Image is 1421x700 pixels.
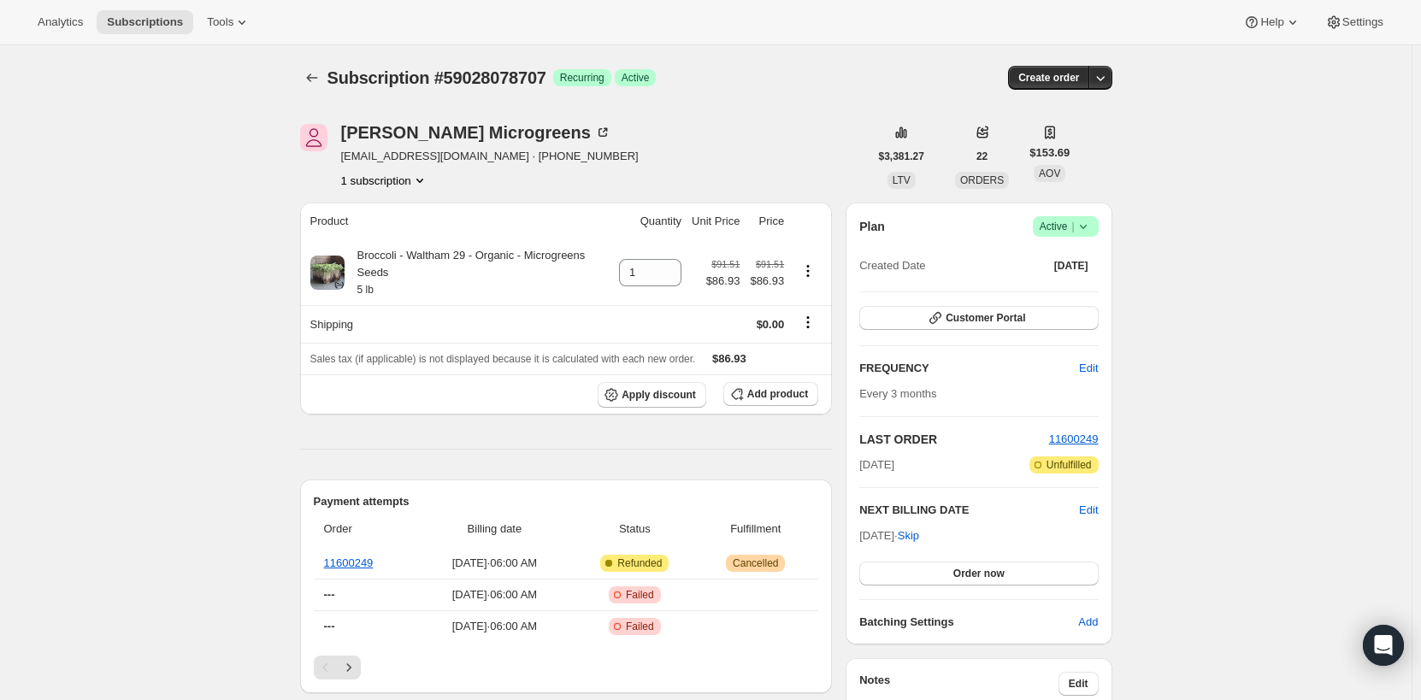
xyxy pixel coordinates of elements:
button: Subscriptions [300,66,324,90]
button: Product actions [341,172,428,189]
span: Subscriptions [107,15,183,29]
a: 11600249 [1049,432,1099,445]
span: Order now [953,567,1005,580]
button: Customer Portal [859,306,1098,330]
button: Product actions [794,262,822,280]
th: Product [300,203,615,240]
span: [DATE] · 06:00 AM [423,586,567,603]
span: Edit [1079,360,1098,377]
span: 22 [976,150,988,163]
span: $153.69 [1029,144,1070,162]
button: Help [1233,10,1311,34]
th: Price [745,203,789,240]
button: Add product [723,382,818,406]
button: Next [337,656,361,679]
button: Subscriptions [97,10,193,34]
span: Active [622,71,650,85]
button: $3,381.27 [869,144,935,168]
span: [DATE] · 06:00 AM [423,555,567,572]
span: Cancelled [733,556,778,570]
a: 11600249 [324,556,374,569]
small: $91.51 [711,259,740,269]
th: Unit Price [687,203,745,240]
img: product img [310,256,345,290]
span: Apply discount [622,388,696,402]
div: Broccoli - Waltham 29 - Organic - Microgreens Seeds [345,247,610,298]
h2: Payment attempts [314,493,819,510]
span: --- [324,620,335,632]
button: [DATE] [1044,254,1099,278]
span: Created Date [859,257,925,274]
span: Unfulfilled [1047,458,1092,472]
h3: Notes [859,672,1058,696]
span: Every 3 months [859,387,936,400]
span: $86.93 [750,273,784,290]
span: Skip [898,527,919,544]
span: [EMAIL_ADDRESS][DOMAIN_NAME] · [PHONE_NUMBER] [341,148,639,165]
th: Shipping [300,305,615,343]
span: $0.00 [757,318,785,331]
span: [DATE] [1054,259,1088,273]
small: $91.51 [756,259,784,269]
span: $86.93 [712,352,746,365]
span: | [1071,220,1074,233]
div: Open Intercom Messenger [1363,625,1404,666]
span: Youngs Microgreens [300,124,327,151]
span: Create order [1018,71,1079,85]
span: Billing date [423,521,567,538]
h2: FREQUENCY [859,360,1079,377]
h2: Plan [859,218,885,235]
button: Edit [1069,355,1108,382]
button: Tools [197,10,261,34]
button: Settings [1315,10,1394,34]
div: [PERSON_NAME] Microgreens [341,124,611,141]
button: Edit [1079,502,1098,519]
span: [DATE] [859,456,894,474]
span: ORDERS [960,174,1004,186]
span: Add [1078,614,1098,631]
span: --- [324,588,335,601]
span: Active [1040,218,1092,235]
span: [DATE] · 06:00 AM [423,618,567,635]
span: Customer Portal [946,311,1025,325]
span: Recurring [560,71,604,85]
button: 22 [966,144,998,168]
span: Failed [626,620,654,633]
span: Status [576,521,693,538]
span: Add product [747,387,808,401]
span: Tools [207,15,233,29]
button: Apply discount [598,382,706,408]
button: Skip [887,522,929,550]
span: Help [1260,15,1283,29]
button: Create order [1008,66,1089,90]
h2: NEXT BILLING DATE [859,502,1079,519]
th: Quantity [614,203,687,240]
button: 11600249 [1049,431,1099,448]
h6: Batching Settings [859,614,1078,631]
button: Order now [859,562,1098,585]
h2: LAST ORDER [859,431,1048,448]
span: LTV [893,174,911,186]
th: Order [314,510,418,548]
span: Analytics [38,15,83,29]
span: Settings [1342,15,1383,29]
span: $3,381.27 [879,150,924,163]
button: Analytics [27,10,93,34]
nav: Pagination [314,656,819,679]
small: 5 lb [357,284,374,296]
button: Add [1068,609,1108,636]
button: Shipping actions [794,313,822,332]
span: [DATE] · [859,529,919,542]
span: Failed [626,588,654,602]
span: $86.93 [706,273,740,290]
span: Fulfillment [703,521,808,538]
span: Subscription #59028078707 [327,68,546,87]
span: Refunded [617,556,662,570]
span: Edit [1069,677,1088,691]
span: AOV [1039,168,1060,179]
span: Sales tax (if applicable) is not displayed because it is calculated with each new order. [310,353,696,365]
button: Edit [1058,672,1099,696]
